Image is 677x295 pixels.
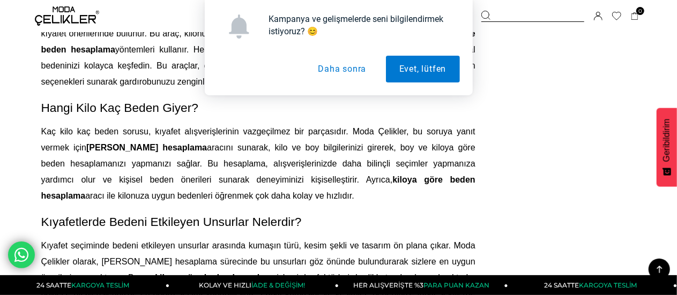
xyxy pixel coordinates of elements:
span: Kaç kilo kaç beden sorusu, kıyafet alışverişlerinin vazgeçilmez bir parçasıdır. Moda Çelikler, bu... [41,127,475,200]
b: [PERSON_NAME] hesaplama [86,143,207,152]
button: Daha sonra [304,56,380,82]
span: KARGOYA TESLİM [579,281,637,289]
span: Geribildirim [662,119,672,162]
span: PARA PUAN KAZAN [423,281,489,289]
span: İADE & DEĞİŞİM! [251,281,305,289]
div: Kampanya ve gelişmelerde seni bilgilendirmek istiyoruz? 😊 [261,13,460,37]
a: KOLAY VE HIZLIİADE & DEĞİŞİM! [169,275,339,295]
button: Geribildirim - Show survey [657,108,677,187]
span: Hangi Kilo Kaç Beden Giyer? [41,101,198,115]
button: Evet, lütfen [386,56,460,82]
img: notification icon [227,14,251,39]
span: KARGOYA TESLİM [71,281,129,289]
span: Kıyafetlerde Bedeni Etkileyen Unsurlar Nelerdir? [41,215,302,229]
b: kiloya göre beden hesaplama [41,175,475,200]
a: HER ALIŞVERİŞTE %3PARA PUAN KAZAN [339,275,508,295]
b: kiloya göre beden hesaplama [155,273,277,282]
